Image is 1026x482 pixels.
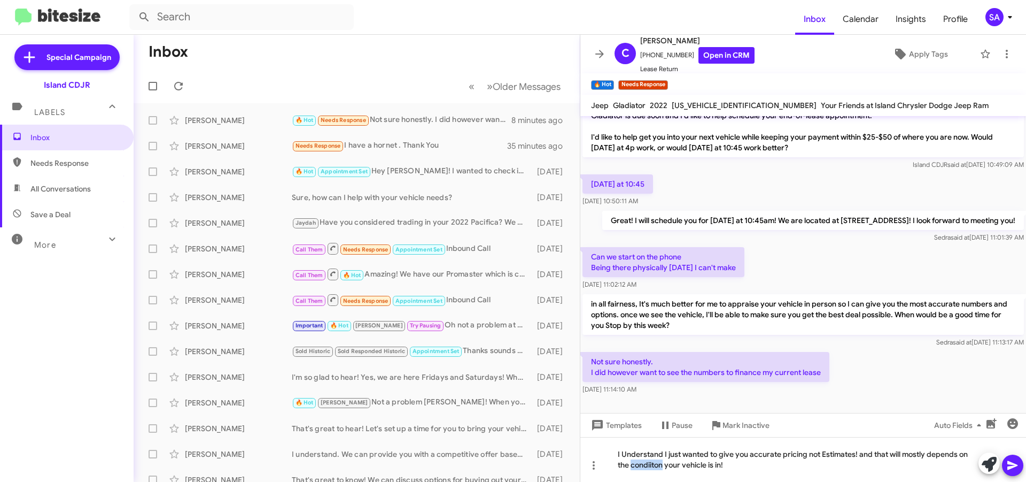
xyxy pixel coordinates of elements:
[292,396,532,409] div: Not a problem [PERSON_NAME]! When you are in the market to sell or purchase a new vehicle, I am h...
[698,47,755,64] a: Open in CRM
[913,160,1024,169] span: Island CDJR [DATE] 10:49:09 AM
[44,80,90,90] div: Island CDJR
[469,80,475,93] span: «
[292,242,532,255] div: Inbound Call
[185,449,292,460] div: [PERSON_NAME]
[480,75,567,97] button: Next
[936,338,1024,346] span: Sedra [DATE] 11:13:17 AM
[292,140,507,152] div: I have a hornet . Thank You
[34,108,65,117] span: Labels
[355,322,403,329] span: [PERSON_NAME]
[532,192,571,203] div: [DATE]
[296,399,314,406] span: 🔥 Hot
[650,416,701,435] button: Pause
[343,246,388,253] span: Needs Response
[582,352,829,382] p: Not sure honestly. I did however want to see the numbers to finance my current lease
[292,267,532,281] div: Amazing! We have our Promaster which is comparable to the Ford Transit! When are you able to stop...
[672,416,693,435] span: Pause
[292,345,532,357] div: Thanks sounds good! See you then
[343,272,361,279] span: 🔥 Hot
[582,197,638,205] span: [DATE] 10:50:11 AM
[185,346,292,357] div: [PERSON_NAME]
[462,75,481,97] button: Previous
[296,322,323,329] span: Important
[321,399,368,406] span: [PERSON_NAME]
[532,320,571,331] div: [DATE]
[185,320,292,331] div: [PERSON_NAME]
[30,132,121,143] span: Inbox
[795,4,834,35] a: Inbox
[951,233,969,241] span: said at
[149,43,188,60] h1: Inbox
[582,247,744,277] p: Can we start on the phone Being there physically [DATE] I can't make
[582,294,1024,335] p: in all fairness, It's much better for me to appraise your vehicle in person so I can give you the...
[395,297,442,304] span: Appointment Set
[296,142,341,149] span: Needs Response
[185,423,292,434] div: [PERSON_NAME]
[296,272,323,279] span: Call Them
[640,34,755,47] span: [PERSON_NAME]
[621,45,629,62] span: C
[650,101,667,110] span: 2022
[46,52,111,63] span: Special Campaign
[292,192,532,203] div: Sure, how can I help with your vehicle needs?
[292,423,532,434] div: That's great to hear! Let's set up a time for you to bring your vehicle in. When are you available?
[532,397,571,408] div: [DATE]
[532,449,571,460] div: [DATE]
[30,183,91,194] span: All Conversations
[410,322,441,329] span: Try Pausing
[582,280,636,288] span: [DATE] 11:02:12 AM
[602,211,1024,230] p: Great! I will schedule you for [DATE] at 10:45am! We are located at [STREET_ADDRESS]! I look forw...
[296,297,323,304] span: Call Them
[185,141,292,151] div: [PERSON_NAME]
[934,233,1024,241] span: Sedra [DATE] 11:01:39 AM
[463,75,567,97] nav: Page navigation example
[821,101,989,110] span: Your Friends at Island Chrysler Dodge Jeep Ram
[672,101,817,110] span: [US_VEHICLE_IDENTIFICATION_NUMBER]
[292,449,532,460] div: I understand. We can provide you with a competitive offer based on your vehicle's condition and m...
[511,115,571,126] div: 8 minutes ago
[532,166,571,177] div: [DATE]
[532,295,571,305] div: [DATE]
[296,168,314,175] span: 🔥 Hot
[865,44,975,64] button: Apply Tags
[185,218,292,228] div: [PERSON_NAME]
[292,217,532,229] div: Have you considered trading in your 2022 Pacifica? We did just get in the all new 2026 models!
[185,192,292,203] div: [PERSON_NAME]
[532,372,571,382] div: [DATE]
[296,219,316,226] span: Jaydah
[493,81,561,93] span: Older Messages
[582,95,1024,157] p: Hi [PERSON_NAME] this is [PERSON_NAME], Manager at Island Chrysler Dodge Jeep Ram. I noticed the ...
[985,8,1004,26] div: SA
[292,114,511,126] div: Not sure honestly. I did however want to see the numbers to finance my current lease
[185,269,292,280] div: [PERSON_NAME]
[487,80,493,93] span: »
[185,397,292,408] div: [PERSON_NAME]
[34,240,56,250] span: More
[14,44,120,70] a: Special Campaign
[887,4,935,35] a: Insights
[185,243,292,254] div: [PERSON_NAME]
[507,141,571,151] div: 35 minutes ago
[296,348,331,355] span: Sold Historic
[292,319,532,332] div: Oh not a problem at all [PERSON_NAME] I completely understand! I am here to help when you are ready!
[947,160,966,169] span: said at
[613,101,646,110] span: Gladiator
[321,168,368,175] span: Appointment Set
[330,322,348,329] span: 🔥 Hot
[618,80,667,90] small: Needs Response
[580,437,1026,482] div: I Understand I just wanted to give you accurate pricing not Estimates! and that will mostly depen...
[640,47,755,64] span: [PHONE_NUMBER]
[296,117,314,124] span: 🔥 Hot
[953,338,971,346] span: said at
[292,293,532,307] div: Inbound Call
[395,246,442,253] span: Appointment Set
[591,80,614,90] small: 🔥 Hot
[129,4,354,30] input: Search
[292,165,532,178] div: Hey [PERSON_NAME]! I wanted to check in and see if you were still in the market for a new vehicle...
[532,423,571,434] div: [DATE]
[935,4,976,35] a: Profile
